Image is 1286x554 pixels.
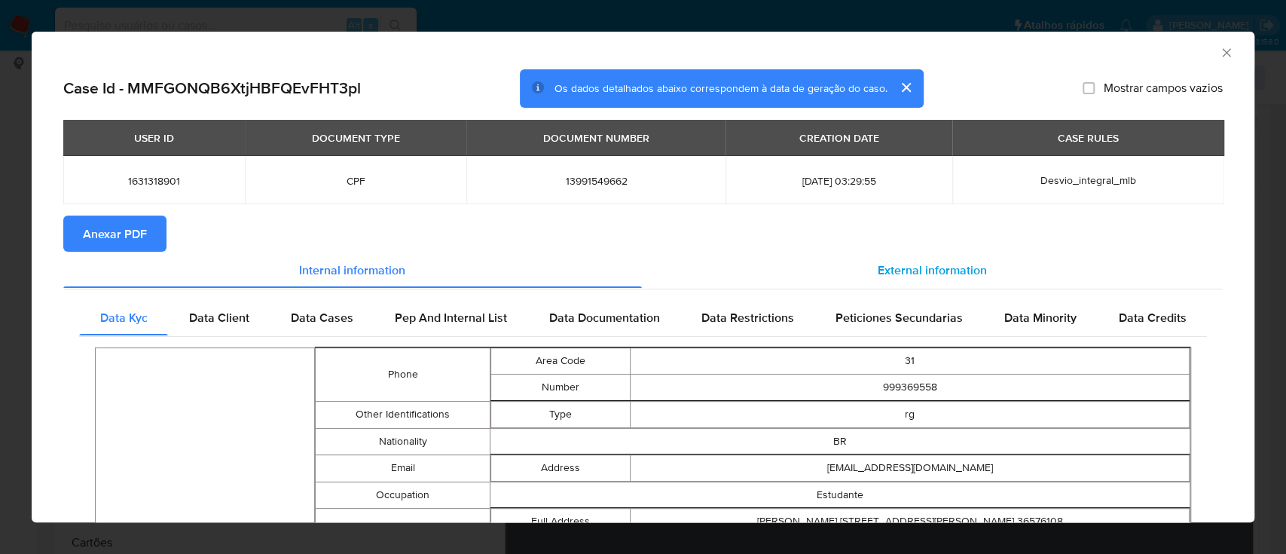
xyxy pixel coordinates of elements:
span: Data Cases [291,308,353,326]
td: Type [491,401,631,427]
td: 31 [631,347,1190,374]
button: cerrar [887,69,924,106]
span: Data Client [189,308,249,326]
span: Data Minority [1004,308,1077,326]
span: Data Kyc [100,308,148,326]
div: CREATION DATE [790,125,888,151]
span: Peticiones Secundarias [835,308,963,326]
td: [PERSON_NAME] [STREET_ADDRESS][PERSON_NAME] 36576108 [631,508,1190,534]
td: BR [490,428,1190,455]
span: 13991549662 [484,174,707,188]
td: Occupation [315,482,490,508]
td: Nationality [315,428,490,455]
td: Area Code [491,347,631,374]
span: Os dados detalhados abaixo correspondem à data de geração do caso. [554,81,887,96]
span: 1631318901 [81,174,227,188]
div: Detailed info [63,252,1223,288]
span: CPF [263,174,449,188]
span: Data Restrictions [701,308,794,326]
td: Phone [315,347,490,401]
div: Detailed internal info [79,299,1207,335]
span: Mostrar campos vazios [1104,81,1223,96]
span: Internal information [299,261,405,278]
button: Anexar PDF [63,216,166,252]
span: Data Documentation [548,308,659,326]
span: External information [878,261,987,278]
div: USER ID [125,125,183,151]
td: 999369558 [631,374,1190,400]
td: rg [631,401,1190,427]
div: CASE RULES [1049,125,1128,151]
input: Mostrar campos vazios [1083,82,1095,94]
td: Address [491,455,631,481]
h2: Case Id - MMFGONQB6XtjHBFQEvFHT3pl [63,78,361,98]
td: Full Address [491,508,631,534]
div: DOCUMENT TYPE [303,125,409,151]
span: Data Credits [1118,308,1186,326]
td: Estudante [490,482,1190,508]
span: Desvio_integral_mlb [1040,173,1136,188]
div: DOCUMENT NUMBER [534,125,658,151]
div: closure-recommendation-modal [32,32,1254,522]
td: [EMAIL_ADDRESS][DOMAIN_NAME] [631,455,1190,481]
span: [DATE] 03:29:55 [744,174,934,188]
span: Anexar PDF [83,217,147,250]
span: Pep And Internal List [395,308,507,326]
td: Number [491,374,631,400]
button: Fechar a janela [1219,45,1233,59]
td: Other Identifications [315,401,490,428]
td: Email [315,455,490,482]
